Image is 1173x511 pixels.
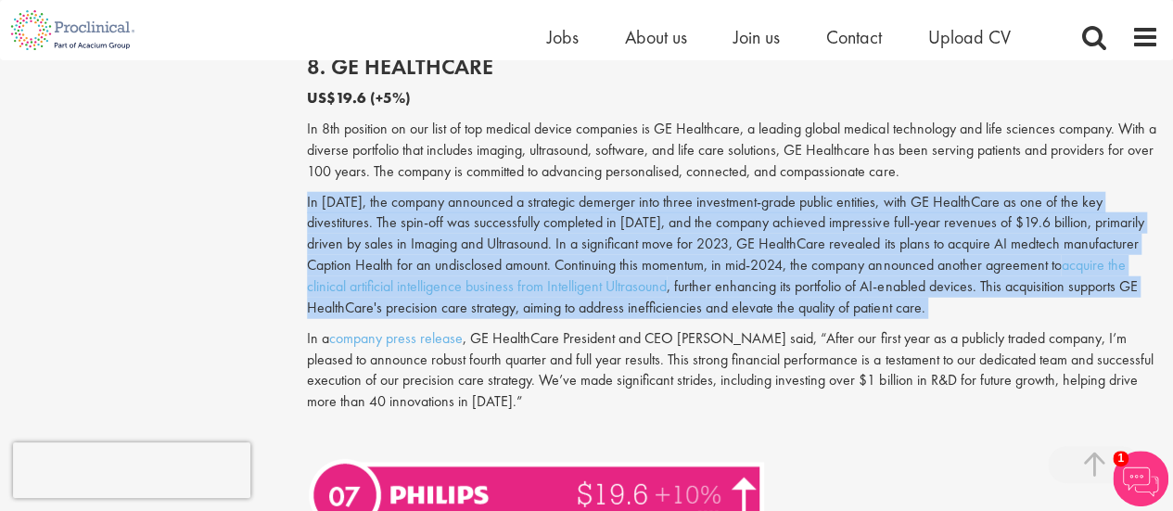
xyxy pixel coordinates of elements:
img: Chatbot [1113,451,1168,506]
p: In [DATE], the company announced a strategic demerger into three investment-grade public entities... [307,192,1159,319]
a: acquire the clinical artificial intelligence business from Intelligent Ultrasound [307,255,1125,296]
a: Jobs [547,25,579,49]
iframe: reCAPTCHA [13,442,250,498]
p: In 8th position on our list of top medical device companies is GE Healthcare, a leading global me... [307,119,1159,183]
a: About us [625,25,687,49]
b: US$19.6 (+5%) [307,88,411,108]
a: Join us [733,25,780,49]
a: company press release [329,328,463,348]
a: Upload CV [928,25,1011,49]
a: Contact [826,25,882,49]
h2: 8. GE HealthCare [307,55,1159,79]
span: 1 [1113,451,1128,466]
p: In a , GE HealthCare President and CEO [PERSON_NAME] said, “After our first year as a publicly tr... [307,328,1159,413]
